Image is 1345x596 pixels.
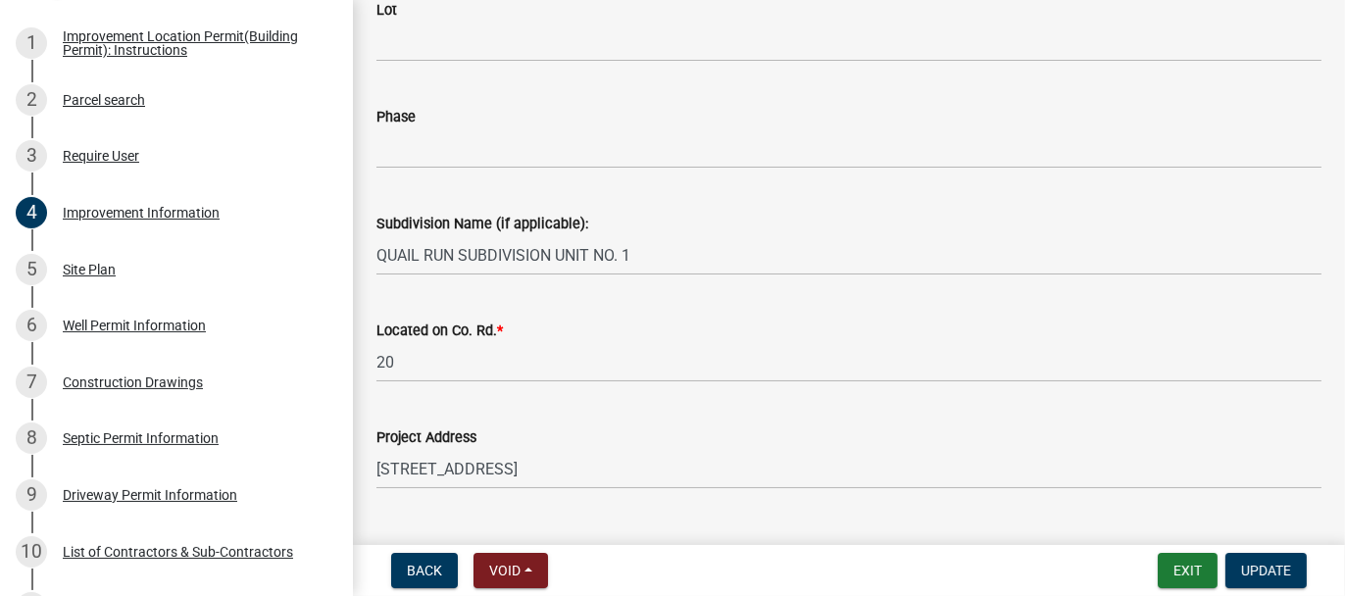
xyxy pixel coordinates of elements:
[489,563,521,578] span: Void
[16,27,47,59] div: 1
[63,319,206,332] div: Well Permit Information
[63,29,322,57] div: Improvement Location Permit(Building Permit): Instructions
[376,431,476,445] label: Project Address
[63,206,220,220] div: Improvement Information
[1241,563,1291,578] span: Update
[376,111,416,124] label: Phase
[376,4,397,18] label: Lot
[63,545,293,559] div: List of Contractors & Sub-Contractors
[391,553,458,588] button: Back
[16,536,47,568] div: 10
[16,254,47,285] div: 5
[16,84,47,116] div: 2
[63,93,145,107] div: Parcel search
[1158,553,1218,588] button: Exit
[407,563,442,578] span: Back
[63,375,203,389] div: Construction Drawings
[473,553,548,588] button: Void
[16,197,47,228] div: 4
[1225,553,1307,588] button: Update
[16,479,47,511] div: 9
[16,140,47,172] div: 3
[16,367,47,398] div: 7
[376,324,503,338] label: Located on Co. Rd.
[16,310,47,341] div: 6
[63,488,237,502] div: Driveway Permit Information
[63,149,139,163] div: Require User
[376,218,588,231] label: Subdivision Name (if applicable):
[16,422,47,454] div: 8
[63,263,116,276] div: Site Plan
[63,431,219,445] div: Septic Permit Information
